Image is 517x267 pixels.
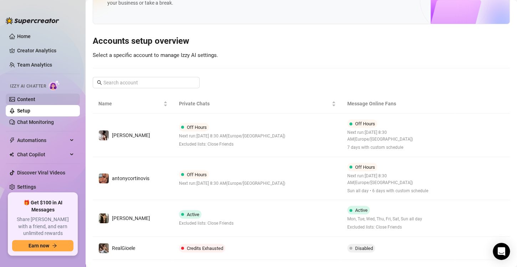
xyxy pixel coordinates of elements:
a: Home [17,33,31,39]
a: Content [17,96,35,102]
span: Excluded lists: Close Friends [347,224,422,231]
th: Message Online Fans [342,94,454,114]
a: Setup [17,108,30,114]
span: Credits Exhausted [187,246,223,251]
span: 7 days with custom schedule [347,144,448,151]
span: Off Hours [187,125,207,130]
span: 🎁 Get $100 in AI Messages [12,199,73,213]
span: Next run: [DATE] 8:30 AM ( Europe/[GEOGRAPHIC_DATA] ) [347,173,448,186]
span: Active [187,212,199,217]
span: Share [PERSON_NAME] with a friend, and earn unlimited rewards [12,216,73,237]
span: Off Hours [355,121,375,126]
a: Team Analytics [17,62,52,68]
span: Next run: [DATE] 8:30 AM ( Europe/[GEOGRAPHIC_DATA] ) [179,133,285,140]
span: [PERSON_NAME] [112,215,150,221]
span: RealGioele [112,245,135,251]
th: Private Chats [173,94,342,114]
span: Next run: [DATE] 8:30 AM ( Europe/[GEOGRAPHIC_DATA] ) [179,180,285,187]
button: Earn nowarrow-right [12,240,73,251]
img: Johnnyrichs [99,130,109,140]
span: Off Hours [187,172,207,177]
a: Creator Analytics [17,45,74,56]
span: Excluded lists: Close Friends [179,220,234,227]
span: Active [355,208,368,213]
span: Earn now [29,243,49,248]
span: Private Chats [179,100,330,108]
span: Disabled [355,246,373,251]
span: thunderbolt [9,137,15,143]
img: Chat Copilot [9,152,14,157]
span: Chat Copilot [17,149,68,160]
span: antonycortinovis [112,176,149,181]
span: Next run: [DATE] 8:30 AM ( Europe/[GEOGRAPHIC_DATA] ) [347,129,448,143]
span: Mon, Tue, Wed, Thu, Fri, Sat, Sun all day [347,216,422,222]
span: Excluded lists: Close Friends [179,141,285,148]
span: [PERSON_NAME] [112,132,150,138]
span: search [97,80,102,85]
span: Select a specific account to manage Izzy AI settings. [93,52,218,58]
span: Izzy AI Chatter [10,83,46,90]
th: Name [93,94,173,114]
span: Off Hours [355,164,375,170]
img: Bruno [99,213,109,223]
img: AI Chatter [49,80,60,90]
h3: Accounts setup overview [93,36,510,47]
img: RealGioele [99,243,109,253]
span: Sun all day • 6 days with custom schedule [347,188,448,194]
a: Chat Monitoring [17,119,54,125]
span: arrow-right [52,243,57,248]
span: Automations [17,135,68,146]
img: logo-BBDzfeDw.svg [6,17,59,24]
span: Name [98,100,162,108]
input: Search account [103,79,190,87]
div: Open Intercom Messenger [493,243,510,260]
a: Settings [17,184,36,190]
img: antonycortinovis [99,173,109,183]
a: Discover Viral Videos [17,170,65,176]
